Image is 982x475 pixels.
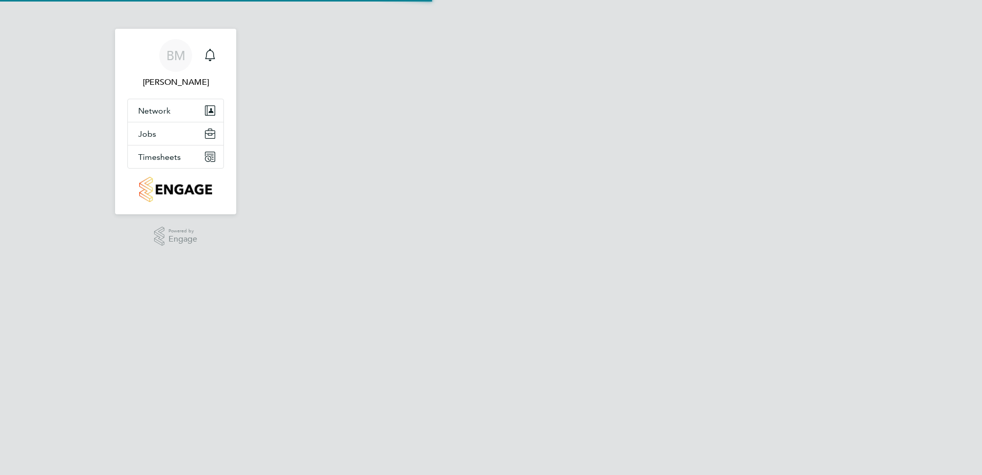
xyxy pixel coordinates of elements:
[115,29,236,214] nav: Main navigation
[128,122,223,145] button: Jobs
[127,76,224,88] span: Ben McQuillan
[166,49,185,62] span: BM
[139,177,212,202] img: countryside-properties-logo-retina.png
[128,145,223,168] button: Timesheets
[154,227,198,246] a: Powered byEngage
[127,39,224,88] a: BM[PERSON_NAME]
[138,152,181,162] span: Timesheets
[168,227,197,235] span: Powered by
[128,99,223,122] button: Network
[127,177,224,202] a: Go to home page
[168,235,197,244] span: Engage
[138,106,171,116] span: Network
[138,129,156,139] span: Jobs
